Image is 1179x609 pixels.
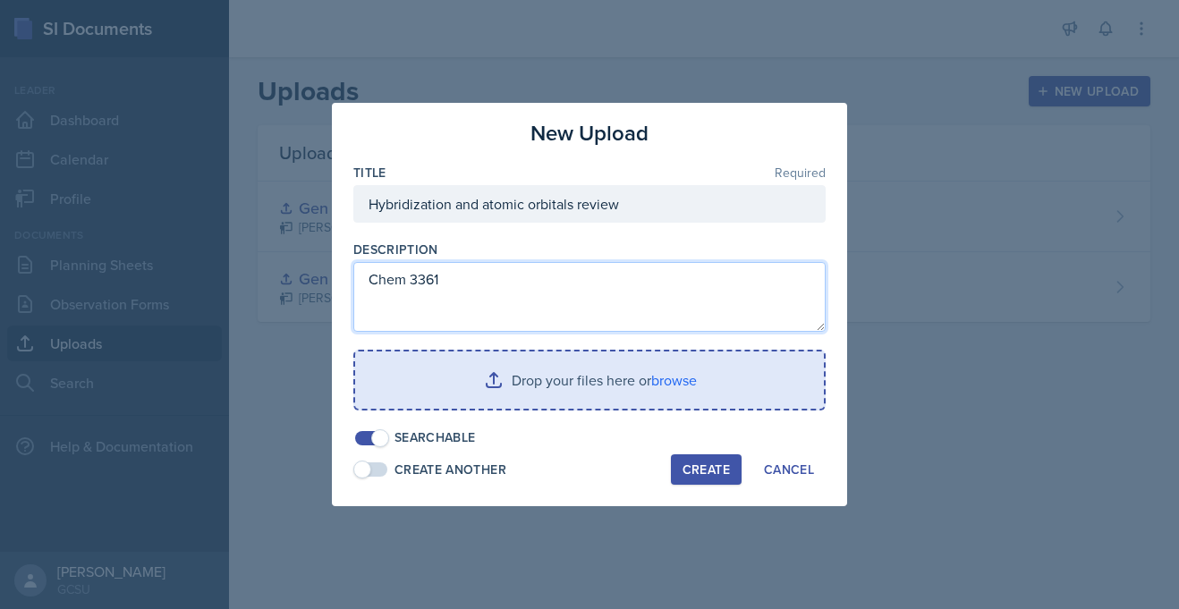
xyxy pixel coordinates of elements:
[683,462,730,477] div: Create
[353,185,826,223] input: Enter title
[394,428,476,447] div: Searchable
[353,241,438,258] label: Description
[671,454,742,485] button: Create
[530,117,649,149] h3: New Upload
[353,164,386,182] label: Title
[394,461,506,479] div: Create Another
[752,454,826,485] button: Cancel
[764,462,814,477] div: Cancel
[775,166,826,179] span: Required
